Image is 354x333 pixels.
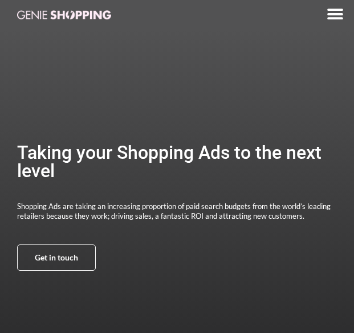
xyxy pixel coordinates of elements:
[323,2,348,27] div: Menu Toggle
[35,254,78,262] span: Get in touch
[17,143,337,180] h2: Taking your Shopping Ads to the next level
[17,10,111,19] img: genie-shopping-logo
[17,202,331,220] span: Shopping Ads are taking an increasing proportion of paid search budgets from the world’s leading ...
[17,244,96,271] a: Get in touch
